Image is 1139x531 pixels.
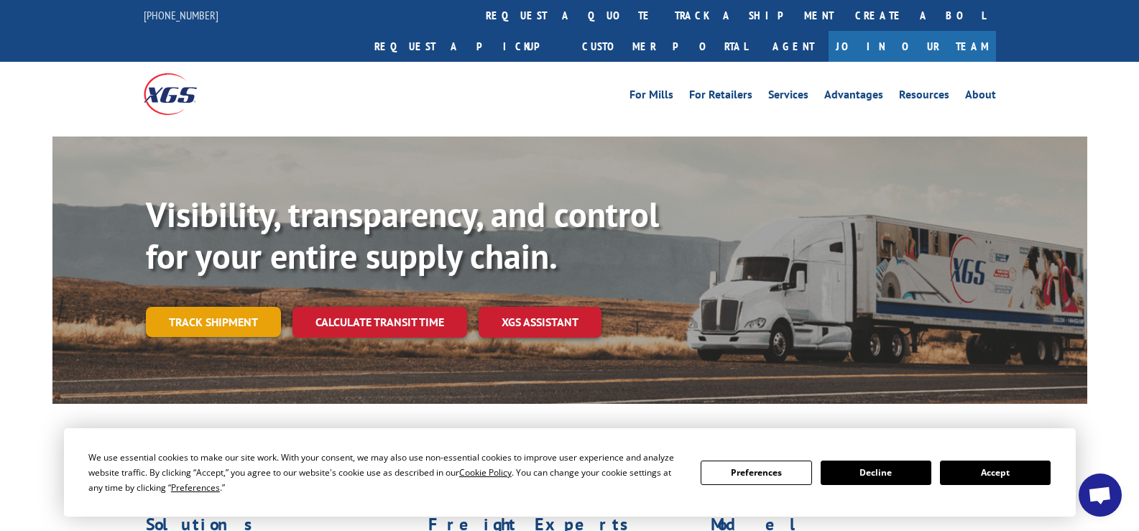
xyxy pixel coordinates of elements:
a: For Mills [630,89,673,105]
button: Decline [821,461,931,485]
span: Cookie Policy [459,466,512,479]
a: Calculate transit time [292,307,467,338]
a: Advantages [824,89,883,105]
a: XGS ASSISTANT [479,307,601,338]
div: We use essential cookies to make our site work. With your consent, we may also use non-essential ... [88,450,683,495]
a: Customer Portal [571,31,758,62]
a: Request a pickup [364,31,571,62]
span: Preferences [171,481,220,494]
a: For Retailers [689,89,752,105]
b: Visibility, transparency, and control for your entire supply chain. [146,192,659,278]
div: Cookie Consent Prompt [64,428,1076,517]
div: Open chat [1079,474,1122,517]
a: Agent [758,31,829,62]
a: Join Our Team [829,31,996,62]
button: Preferences [701,461,811,485]
a: About [965,89,996,105]
a: Track shipment [146,307,281,337]
a: [PHONE_NUMBER] [144,8,218,22]
a: Services [768,89,808,105]
a: Resources [899,89,949,105]
button: Accept [940,461,1051,485]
